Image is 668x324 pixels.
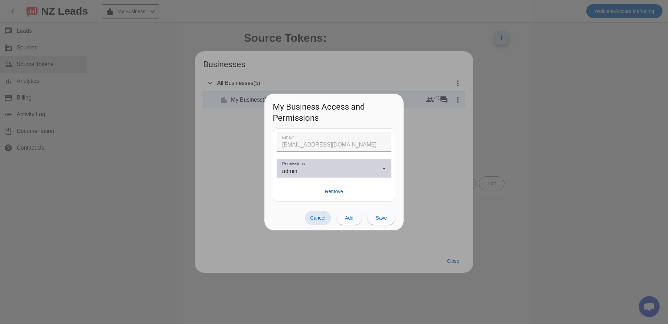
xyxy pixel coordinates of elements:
[325,188,343,195] span: Remove
[277,185,391,198] button: Remove
[336,211,362,225] button: Add
[345,215,353,221] span: Add
[282,162,305,166] mat-label: Permissions
[310,215,326,221] span: Cancel
[282,168,297,174] span: admin
[282,135,293,140] mat-label: Email
[305,211,331,225] button: Cancel
[264,94,404,128] h1: My Business Access and Permissions
[376,215,387,221] span: Save
[367,211,395,225] button: Save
